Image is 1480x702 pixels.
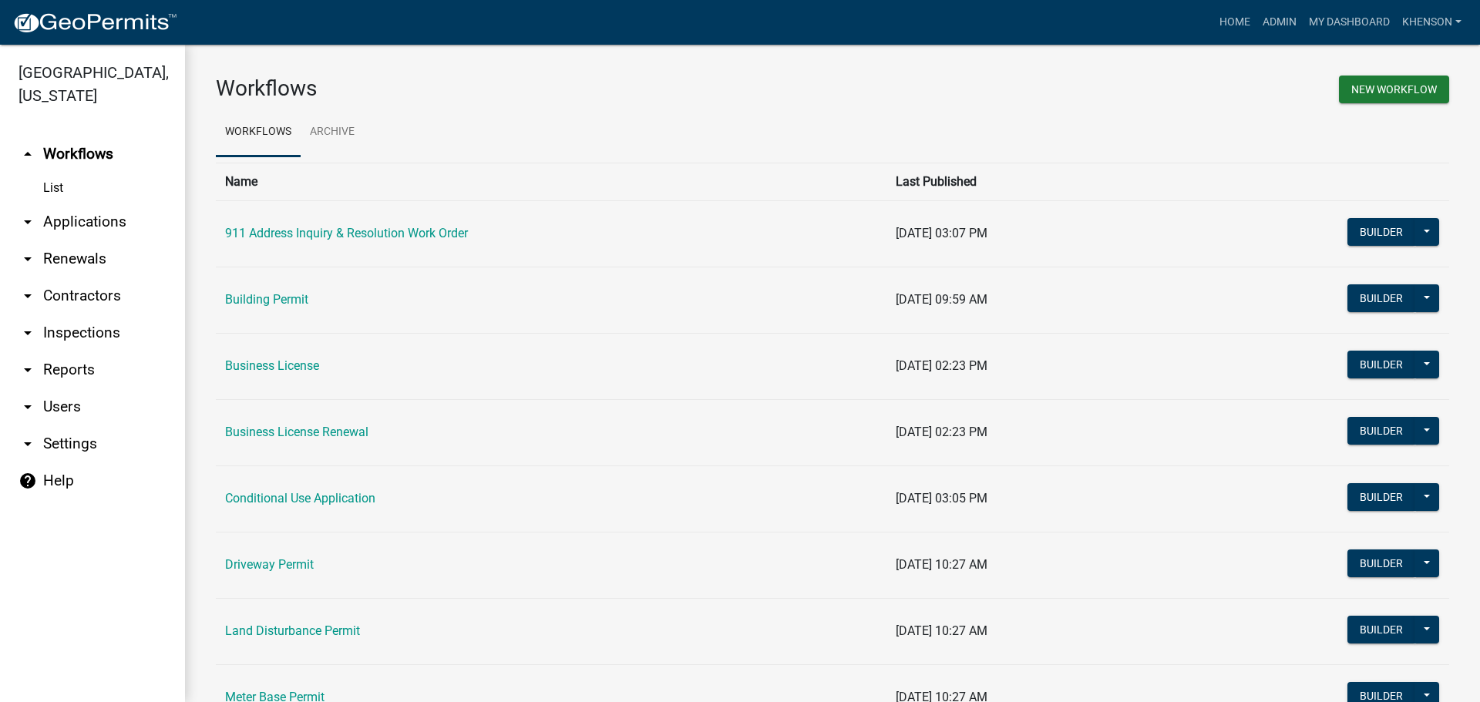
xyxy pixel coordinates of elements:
th: Name [216,163,886,200]
a: 911 Address Inquiry & Resolution Work Order [225,226,468,240]
span: [DATE] 10:27 AM [896,557,987,572]
a: Business License Renewal [225,425,368,439]
th: Last Published [886,163,1166,200]
button: Builder [1347,483,1415,511]
span: [DATE] 10:27 AM [896,623,987,638]
i: arrow_drop_down [18,213,37,231]
button: Builder [1347,616,1415,643]
i: arrow_drop_up [18,145,37,163]
a: Business License [225,358,319,373]
button: Builder [1347,351,1415,378]
i: arrow_drop_down [18,324,37,342]
a: Home [1213,8,1256,37]
span: [DATE] 02:23 PM [896,425,987,439]
button: Builder [1347,417,1415,445]
h3: Workflows [216,76,821,102]
span: [DATE] 03:07 PM [896,226,987,240]
i: arrow_drop_down [18,250,37,268]
button: Builder [1347,549,1415,577]
a: Building Permit [225,292,308,307]
a: Archive [301,108,364,157]
a: Admin [1256,8,1303,37]
i: arrow_drop_down [18,361,37,379]
span: [DATE] 02:23 PM [896,358,987,373]
a: Workflows [216,108,301,157]
button: Builder [1347,284,1415,312]
i: arrow_drop_down [18,287,37,305]
button: New Workflow [1339,76,1449,103]
i: arrow_drop_down [18,435,37,453]
span: [DATE] 03:05 PM [896,491,987,506]
i: help [18,472,37,490]
a: khenson [1396,8,1468,37]
a: Driveway Permit [225,557,314,572]
a: Conditional Use Application [225,491,375,506]
a: Land Disturbance Permit [225,623,360,638]
i: arrow_drop_down [18,398,37,416]
button: Builder [1347,218,1415,246]
span: [DATE] 09:59 AM [896,292,987,307]
a: My Dashboard [1303,8,1396,37]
